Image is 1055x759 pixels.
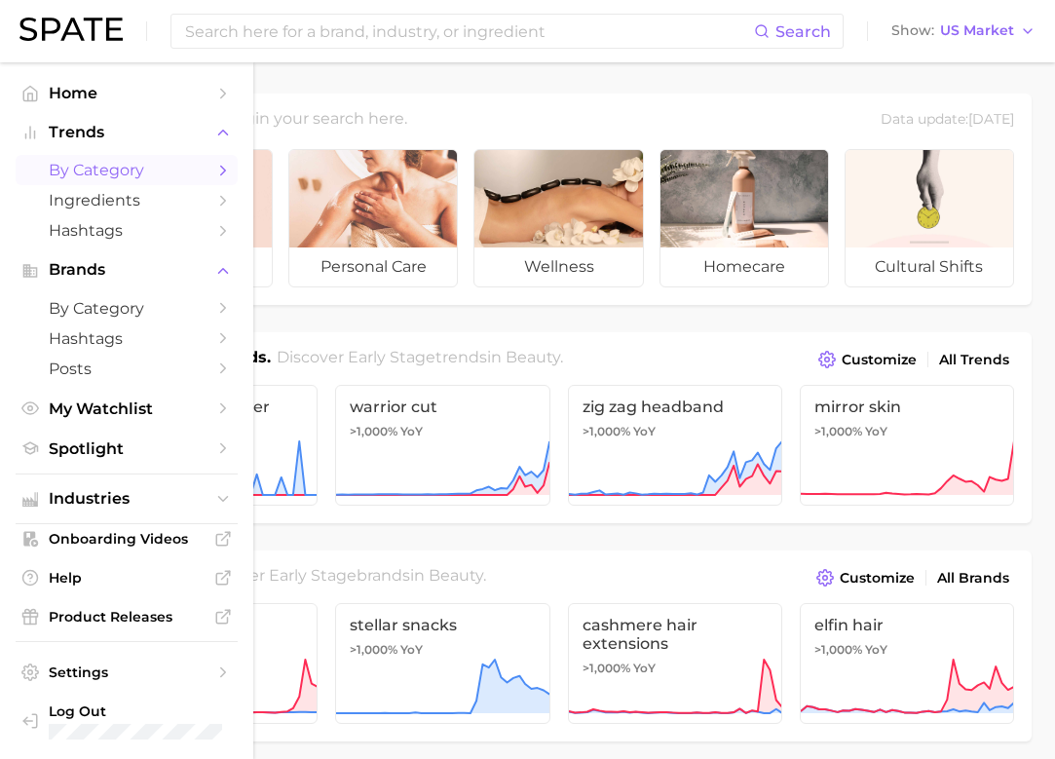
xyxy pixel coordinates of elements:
span: by Category [49,299,205,318]
a: cultural shifts [845,149,1014,287]
a: mirror skin>1,000% YoY [800,385,1014,506]
span: All Brands [937,570,1009,587]
span: Show [891,25,934,36]
a: homecare [659,149,829,287]
span: elfin hair [814,616,999,634]
span: Posts [49,360,205,378]
span: Onboarding Videos [49,530,205,548]
a: Log out. Currently logged in with e-mail lsequino@estee.com. [16,697,238,745]
a: Product Releases [16,602,238,631]
img: SPATE [19,18,123,41]
span: Hashtags [49,221,205,240]
span: >1,000% [350,424,397,438]
span: Customize [842,352,917,368]
a: warrior cut>1,000% YoY [335,385,549,506]
span: Spotlight [49,439,205,458]
span: homecare [660,247,828,286]
a: Help [16,563,238,592]
span: cashmere hair extensions [583,616,768,653]
span: Industries [49,490,205,508]
span: Customize [840,570,915,587]
a: Hashtags [16,215,238,246]
span: >1,000% [583,661,630,675]
span: Hashtags [49,329,205,348]
span: YoY [865,642,887,658]
a: personal care [288,149,458,287]
span: Home [49,84,205,102]
span: by Category [49,161,205,179]
a: Settings [16,658,238,687]
button: ShowUS Market [886,19,1040,44]
a: cashmere hair extensions>1,000% YoY [568,603,782,724]
button: Industries [16,484,238,513]
h2: Begin your search here. [223,107,407,133]
a: Ingredients [16,185,238,215]
span: wellness [474,247,642,286]
button: Brands [16,255,238,285]
span: Settings [49,664,205,681]
span: warrior cut [350,398,535,416]
a: zig zag headband>1,000% YoY [568,385,782,506]
span: stellar snacks [350,616,535,634]
span: Ingredients [49,191,205,209]
a: My Watchlist [16,394,238,424]
span: YoY [633,424,656,439]
span: My Watchlist [49,399,205,418]
span: Trends [49,124,205,141]
span: YoY [400,424,423,439]
div: Data update: [DATE] [881,107,1014,133]
span: >1,000% [350,642,397,657]
button: Customize [811,564,920,591]
span: Log Out [49,702,222,720]
span: mirror skin [814,398,999,416]
span: Discover Early Stage brands in . [198,566,486,585]
a: Home [16,78,238,108]
a: elfin hair>1,000% YoY [800,603,1014,724]
input: Search here for a brand, industry, or ingredient [183,15,754,48]
span: >1,000% [583,424,630,438]
span: >1,000% [814,642,862,657]
span: Brands [49,261,205,279]
a: by Category [16,155,238,185]
span: YoY [633,661,656,676]
span: Help [49,569,205,587]
a: Spotlight [16,434,238,464]
span: YoY [865,424,887,439]
span: Search [775,22,831,41]
span: US Market [940,25,1014,36]
a: by Category [16,293,238,323]
a: All Brands [932,565,1014,591]
a: Onboarding Videos [16,524,238,553]
span: cultural shifts [846,247,1013,286]
a: Hashtags [16,323,238,354]
span: zig zag headband [583,398,768,416]
button: Customize [813,346,922,373]
a: Posts [16,354,238,384]
span: >1,000% [814,424,862,438]
span: Discover Early Stage trends in . [277,348,563,366]
span: beauty [506,348,560,366]
span: Product Releases [49,608,205,626]
a: All Trends [934,347,1014,373]
span: All Trends [939,352,1009,368]
a: stellar snacks>1,000% YoY [335,603,549,724]
span: YoY [400,642,423,658]
span: personal care [289,247,457,286]
span: beauty [429,566,483,585]
a: wellness [473,149,643,287]
button: Trends [16,118,238,147]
